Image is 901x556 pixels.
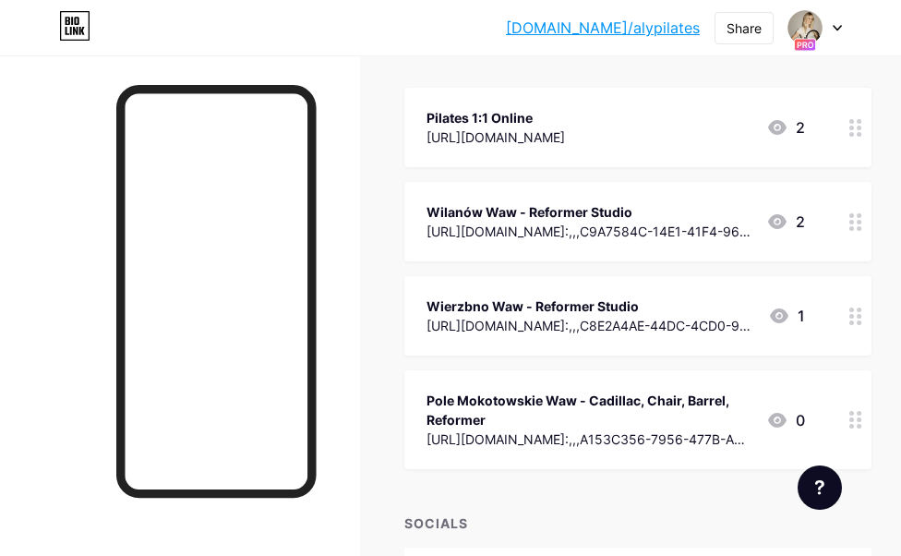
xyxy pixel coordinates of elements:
[766,211,805,233] div: 2
[426,222,751,241] div: [URL][DOMAIN_NAME]:,,,C9A7584C-14E1-41F4-9674-7068EBB28712
[404,514,871,533] div: SOCIALS
[426,202,751,222] div: Wilanów Waw - Reformer Studio
[426,108,565,127] div: Pilates 1:1 Online
[768,305,805,327] div: 1
[766,409,805,431] div: 0
[426,296,753,316] div: Wierzbno Waw - Reformer Studio
[426,127,565,147] div: [URL][DOMAIN_NAME]
[787,10,823,45] img: Aly Turska
[426,316,753,335] div: [URL][DOMAIN_NAME]:,,,C8E2A4AE-44DC-4CD0-915E-A157F4400D28
[727,18,762,38] div: Share
[506,17,700,39] a: [DOMAIN_NAME]/alypilates
[766,116,805,139] div: 2
[426,391,751,429] div: Pole Mokotowskie Waw - Cadillac, Chair, Barrel, Reformer
[426,429,751,449] div: [URL][DOMAIN_NAME]:,,,A153C356-7956-477B-AD5C-174AC8935729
